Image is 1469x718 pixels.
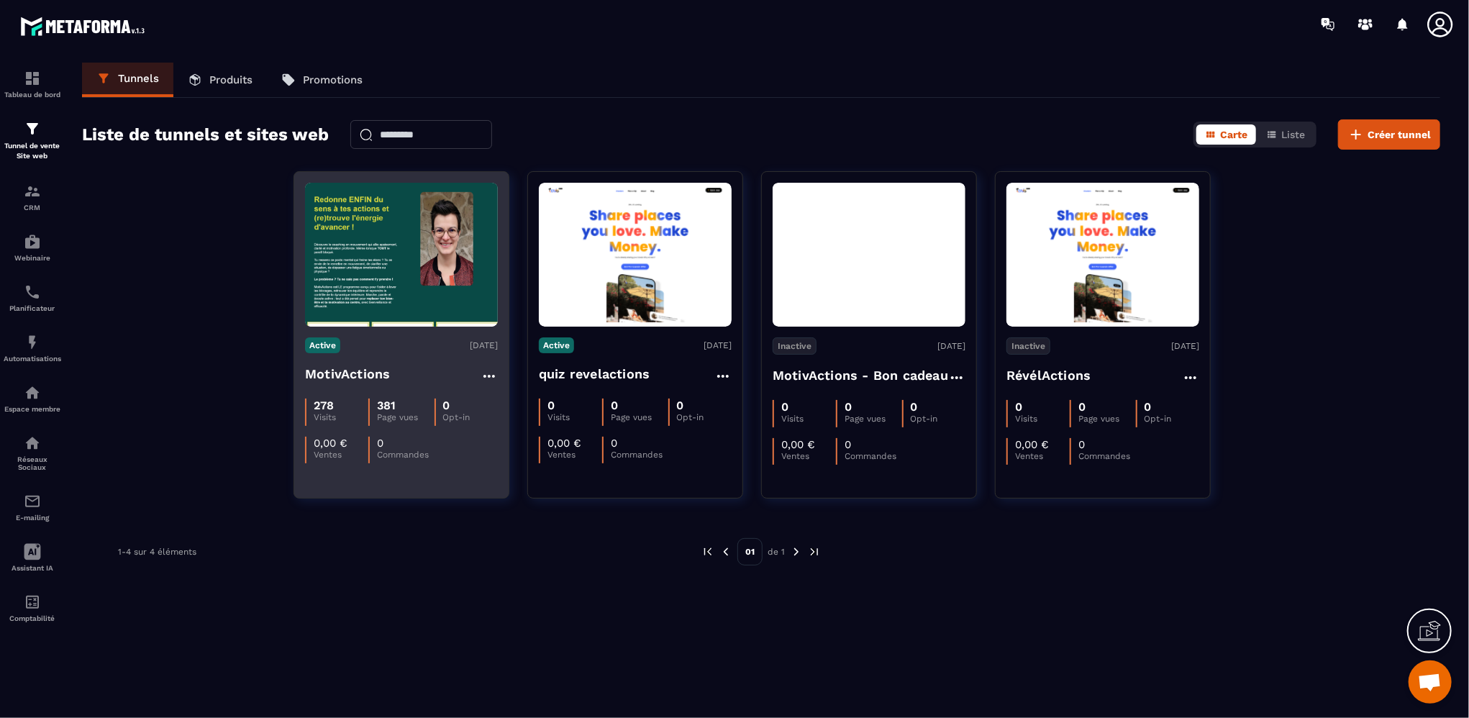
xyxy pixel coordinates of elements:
img: automations [24,233,41,250]
a: Promotions [267,63,377,97]
p: 0 [677,399,684,412]
button: Carte [1196,124,1256,145]
p: 1-4 sur 4 éléments [118,547,196,557]
p: E-mailing [4,514,61,522]
a: automationsautomationsEspace membre [4,373,61,424]
p: 0 [1015,400,1022,414]
img: formation [24,183,41,200]
img: logo [20,13,150,40]
p: 0 [443,399,450,412]
p: 0 [611,399,618,412]
p: CRM [4,204,61,212]
img: automations [24,334,41,351]
p: 0 [1078,438,1085,451]
img: accountant [24,594,41,611]
a: Assistant IA [4,532,61,583]
p: Inactive [1006,337,1050,355]
img: image [305,183,498,327]
p: Espace membre [4,405,61,413]
p: 0 [1078,400,1086,414]
p: [DATE] [937,341,965,351]
span: Créer tunnel [1368,127,1431,142]
a: formationformationTunnel de vente Site web [4,109,61,172]
p: Planificateur [4,304,61,312]
img: image [1006,187,1199,323]
p: 0 [611,437,617,450]
p: Visits [1015,414,1070,424]
p: [DATE] [704,340,732,350]
p: 0,00 € [1015,438,1049,451]
div: Ouvrir le chat [1409,660,1452,704]
p: [DATE] [470,340,498,350]
p: 0,00 € [781,438,815,451]
a: Tunnels [82,63,173,97]
p: 0 [547,399,555,412]
p: Commandes [845,451,899,461]
p: Visits [547,412,602,422]
p: Réseaux Sociaux [4,455,61,471]
p: Visits [314,412,368,422]
p: Commandes [611,450,665,460]
a: formationformationCRM [4,172,61,222]
p: 0 [781,400,788,414]
p: 0 [377,437,383,450]
h2: Liste de tunnels et sites web [82,120,329,149]
p: Ventes [1015,451,1070,461]
p: Opt-in [911,414,965,424]
span: Carte [1220,129,1247,140]
img: automations [24,384,41,401]
p: 0,00 € [314,437,347,450]
p: 0 [1145,400,1152,414]
p: Visits [781,414,836,424]
p: Commandes [377,450,432,460]
p: Active [305,337,340,353]
a: social-networksocial-networkRéseaux Sociaux [4,424,61,482]
img: formation [24,120,41,137]
h4: quiz revelactions [539,364,650,384]
a: formationformationTableau de bord [4,59,61,109]
p: [DATE] [1171,341,1199,351]
p: Page vues [1078,414,1135,424]
img: scheduler [24,283,41,301]
p: Ventes [781,451,836,461]
p: Active [539,337,574,353]
p: Comptabilité [4,614,61,622]
h4: MotivActions [305,364,390,384]
p: Webinaire [4,254,61,262]
img: image [539,187,732,323]
p: Commandes [1078,451,1133,461]
p: de 1 [768,546,785,558]
h4: RévélActions [1006,365,1091,386]
img: next [808,545,821,558]
p: Inactive [773,337,817,355]
a: schedulerschedulerPlanificateur [4,273,61,323]
p: Tableau de bord [4,91,61,99]
p: Page vues [377,412,434,422]
p: Opt-in [677,412,732,422]
p: 0,00 € [547,437,581,450]
p: Page vues [845,414,901,424]
p: Opt-in [443,412,498,422]
h4: MotivActions - Bon cadeau [773,365,948,386]
img: next [790,545,803,558]
p: Produits [209,73,253,86]
p: 0 [911,400,918,414]
img: prev [719,545,732,558]
p: Tunnel de vente Site web [4,141,61,161]
img: email [24,493,41,510]
button: Créer tunnel [1338,119,1440,150]
button: Liste [1257,124,1314,145]
a: automationsautomationsAutomatisations [4,323,61,373]
p: Ventes [314,450,368,460]
p: Assistant IA [4,564,61,572]
p: 381 [377,399,396,412]
p: Opt-in [1145,414,1199,424]
a: accountantaccountantComptabilité [4,583,61,633]
p: Promotions [303,73,363,86]
p: Automatisations [4,355,61,363]
img: social-network [24,435,41,452]
img: formation [24,70,41,87]
p: 01 [737,538,763,565]
p: Page vues [611,412,668,422]
a: automationsautomationsWebinaire [4,222,61,273]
